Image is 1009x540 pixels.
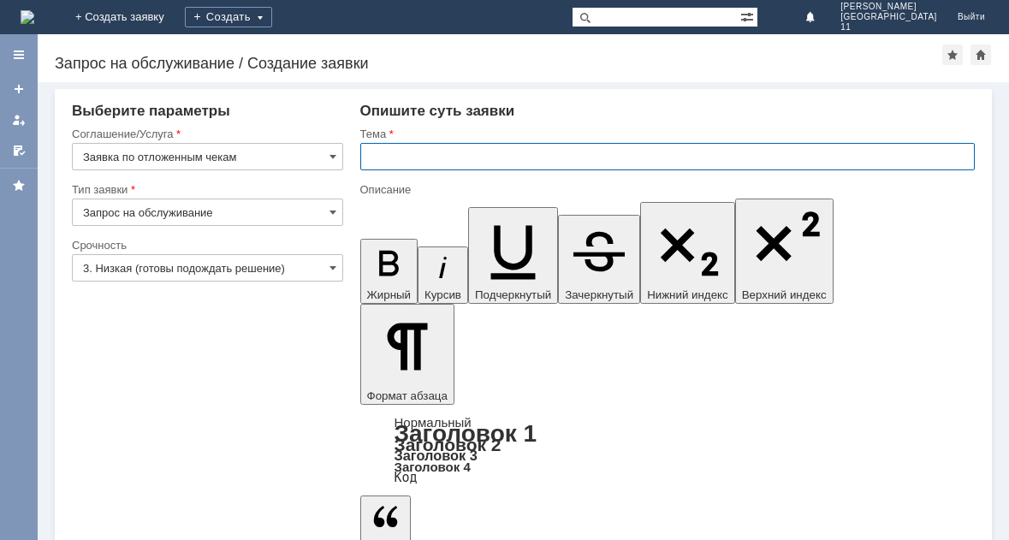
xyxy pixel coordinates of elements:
span: Расширенный поиск [740,8,757,24]
span: Жирный [367,288,412,301]
button: Подчеркнутый [468,207,558,304]
div: Формат абзаца [360,417,976,484]
div: Срочность [72,240,340,251]
div: Тема [360,128,972,139]
div: Запрос на обслуживание / Создание заявки [55,55,942,72]
button: Формат абзаца [360,304,454,405]
span: Опишите суть заявки [360,103,515,119]
div: Создать [185,7,272,27]
button: Жирный [360,239,418,304]
a: Заголовок 3 [395,448,478,463]
a: Мои заявки [5,106,33,134]
div: Соглашение/Услуга [72,128,340,139]
div: Добавить в избранное [942,45,963,65]
a: Мои согласования [5,137,33,164]
button: Нижний индекс [640,202,735,304]
div: Сделать домашней страницей [970,45,991,65]
span: [PERSON_NAME] [840,2,937,12]
div: Описание [360,184,972,195]
a: Нормальный [395,415,472,430]
a: Заголовок 4 [395,460,471,474]
span: Курсив [424,288,461,301]
a: Код [395,470,418,485]
span: Верхний индекс [742,288,827,301]
button: Зачеркнутый [558,215,640,304]
span: Выберите параметры [72,103,230,119]
a: Создать заявку [5,75,33,103]
span: Зачеркнутый [565,288,633,301]
img: logo [21,10,34,24]
span: Подчеркнутый [475,288,551,301]
button: Верхний индекс [735,199,834,304]
a: Заголовок 2 [395,435,502,454]
a: Заголовок 1 [395,420,537,447]
span: Формат абзаца [367,389,448,402]
span: [GEOGRAPHIC_DATA] [840,12,937,22]
div: Тип заявки [72,184,340,195]
span: Нижний индекс [647,288,728,301]
button: Курсив [418,246,468,304]
span: 11 [840,22,937,33]
a: Перейти на домашнюю страницу [21,10,34,24]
